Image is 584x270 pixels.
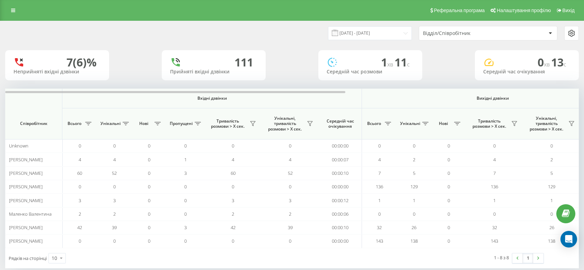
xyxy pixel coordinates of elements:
[448,211,450,217] span: 0
[493,211,496,217] span: 0
[494,254,509,261] div: 1 - 8 з 8
[410,238,418,244] span: 138
[387,61,395,68] span: хв
[113,156,116,163] span: 4
[235,56,253,69] div: 111
[378,211,381,217] span: 0
[135,121,152,126] span: Нові
[412,224,416,231] span: 26
[327,69,414,75] div: Середній час розмови
[548,238,555,244] span: 138
[9,143,28,149] span: Unknown
[319,207,362,221] td: 00:00:06
[469,118,509,129] span: Тривалість розмови > Х сек.
[550,170,553,176] span: 5
[66,121,83,126] span: Всього
[184,170,187,176] span: 3
[79,197,81,204] span: 3
[289,156,291,163] span: 4
[112,224,117,231] span: 39
[232,238,234,244] span: 0
[289,211,291,217] span: 2
[550,197,553,204] span: 1
[148,170,150,176] span: 0
[407,61,410,68] span: c
[563,8,575,13] span: Вихід
[491,183,498,190] span: 136
[550,156,553,163] span: 2
[319,139,362,153] td: 00:00:00
[527,116,566,132] span: Унікальні, тривалість розмови > Х сек.
[413,143,415,149] span: 0
[413,197,415,204] span: 1
[184,156,187,163] span: 1
[319,193,362,207] td: 00:00:12
[79,211,81,217] span: 2
[231,224,236,231] span: 42
[113,211,116,217] span: 2
[9,170,43,176] span: [PERSON_NAME]
[148,183,150,190] span: 0
[9,211,52,217] span: Маленко Валентина
[232,143,234,149] span: 0
[67,56,97,69] div: 7 (6)%
[113,197,116,204] span: 3
[14,69,101,75] div: Неприйняті вхідні дзвінки
[497,8,551,13] span: Налаштування профілю
[564,61,566,68] span: c
[79,183,81,190] span: 0
[400,121,420,126] span: Унікальні
[232,156,234,163] span: 4
[378,143,381,149] span: 0
[184,183,187,190] span: 0
[551,55,566,70] span: 13
[289,143,291,149] span: 0
[493,170,496,176] span: 7
[377,224,382,231] span: 32
[148,143,150,149] span: 0
[448,170,450,176] span: 0
[288,224,293,231] span: 39
[184,238,187,244] span: 0
[9,255,47,261] span: Рядків на сторінці
[378,197,381,204] span: 1
[491,238,498,244] span: 143
[79,238,81,244] span: 0
[184,143,187,149] span: 0
[550,143,553,149] span: 0
[184,211,187,217] span: 0
[170,121,193,126] span: Пропущені
[52,255,57,262] div: 10
[550,211,553,217] span: 0
[435,121,452,126] span: Нові
[493,143,496,149] span: 0
[319,153,362,166] td: 00:00:07
[232,211,234,217] span: 2
[112,170,117,176] span: 52
[113,143,116,149] span: 0
[544,61,551,68] span: хв
[319,221,362,234] td: 00:00:10
[483,69,570,75] div: Середній час очікування
[170,69,257,75] div: Прийняті вхідні дзвінки
[319,234,362,248] td: 00:00:00
[381,55,395,70] span: 1
[434,8,485,13] span: Реферальна програма
[80,96,344,101] span: Вхідні дзвінки
[448,197,450,204] span: 0
[410,183,418,190] span: 129
[378,170,381,176] span: 7
[9,183,43,190] span: [PERSON_NAME]
[9,197,43,204] span: [PERSON_NAME]
[77,224,82,231] span: 42
[523,253,533,263] a: 1
[232,197,234,204] span: 3
[100,121,121,126] span: Унікальні
[289,183,291,190] span: 0
[538,55,551,70] span: 0
[148,211,150,217] span: 0
[113,238,116,244] span: 0
[289,197,291,204] span: 3
[448,238,450,244] span: 0
[378,156,381,163] span: 4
